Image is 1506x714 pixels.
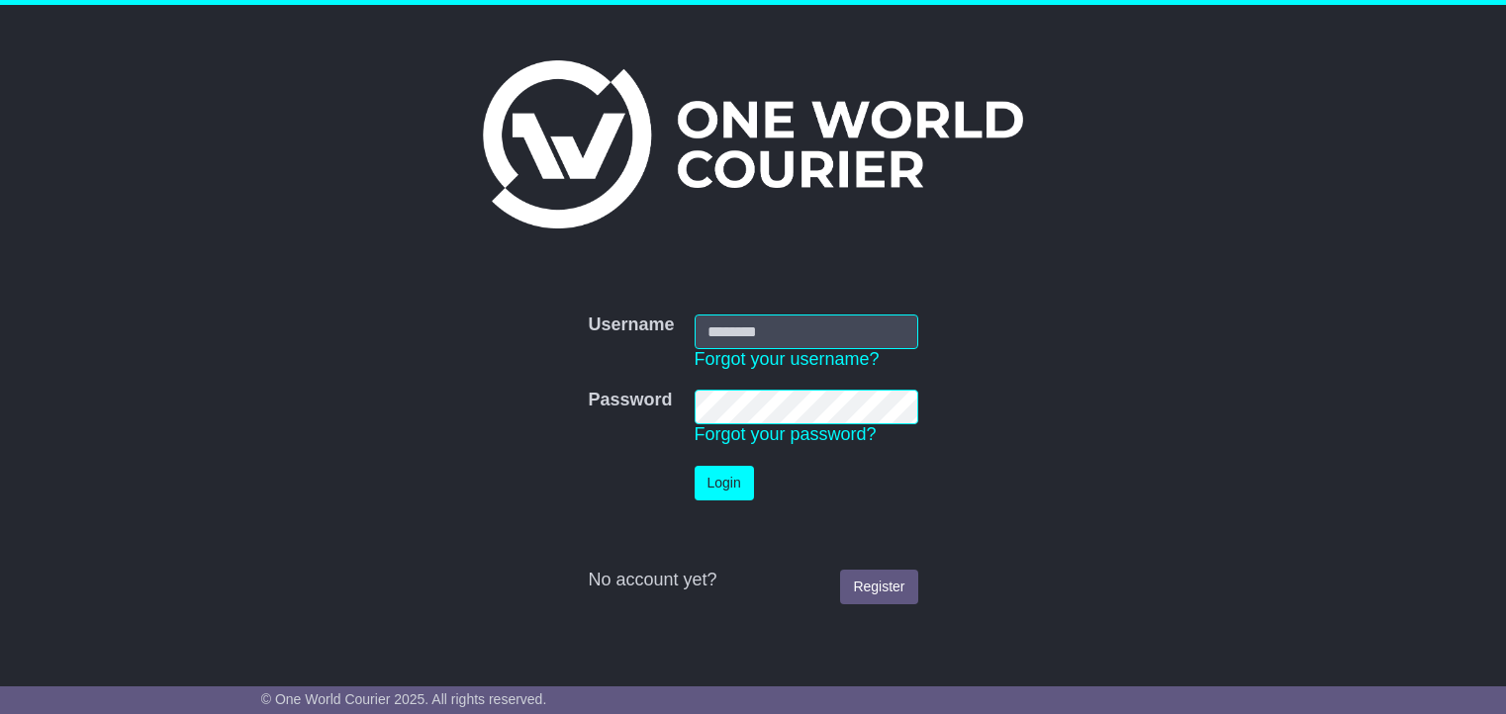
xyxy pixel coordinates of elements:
[261,691,547,707] span: © One World Courier 2025. All rights reserved.
[695,349,880,369] a: Forgot your username?
[695,424,877,444] a: Forgot your password?
[695,466,754,500] button: Login
[588,570,917,591] div: No account yet?
[588,314,674,336] label: Username
[840,570,917,604] a: Register
[588,390,672,411] label: Password
[483,60,1023,228] img: One World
